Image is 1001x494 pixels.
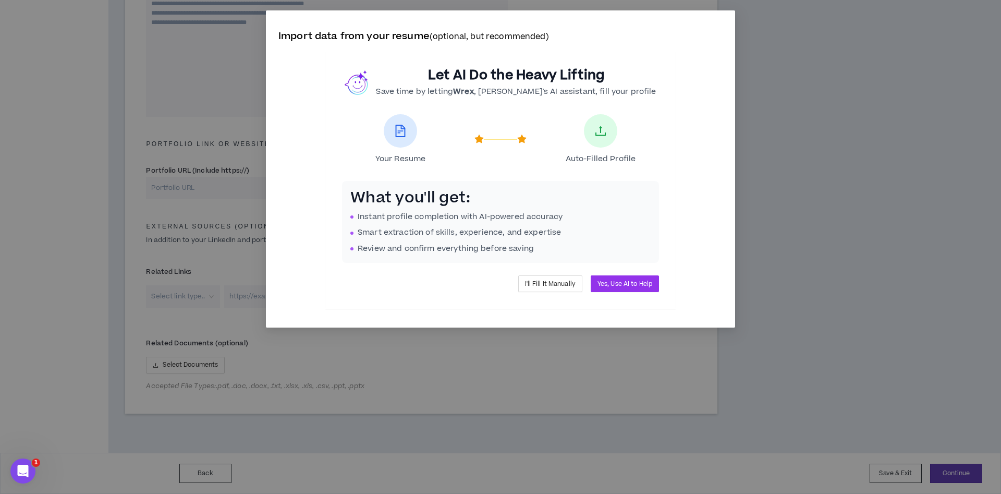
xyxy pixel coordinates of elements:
p: Save time by letting , [PERSON_NAME]'s AI assistant, fill your profile [376,86,656,98]
button: Yes, Use AI to Help [591,275,659,292]
span: I'll Fill It Manually [525,279,576,289]
img: wrex.png [345,70,370,95]
span: Auto-Filled Profile [566,154,636,164]
span: upload [594,125,607,137]
p: Import data from your resume [278,29,723,44]
li: Instant profile completion with AI-powered accuracy [350,211,651,223]
h2: Let AI Do the Heavy Lifting [376,67,656,84]
span: star [474,135,484,144]
b: Wrex [453,86,474,97]
button: Close [707,10,735,39]
span: Your Resume [375,154,426,164]
h3: What you'll get: [350,189,651,207]
span: 1 [32,459,40,467]
span: star [517,135,527,144]
li: Smart extraction of skills, experience, and expertise [350,227,651,238]
span: Yes, Use AI to Help [597,279,652,289]
button: I'll Fill It Manually [518,275,582,292]
span: file-text [394,125,407,137]
li: Review and confirm everything before saving [350,243,651,255]
iframe: Intercom live chat [10,459,35,484]
small: (optional, but recommended) [430,31,549,42]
